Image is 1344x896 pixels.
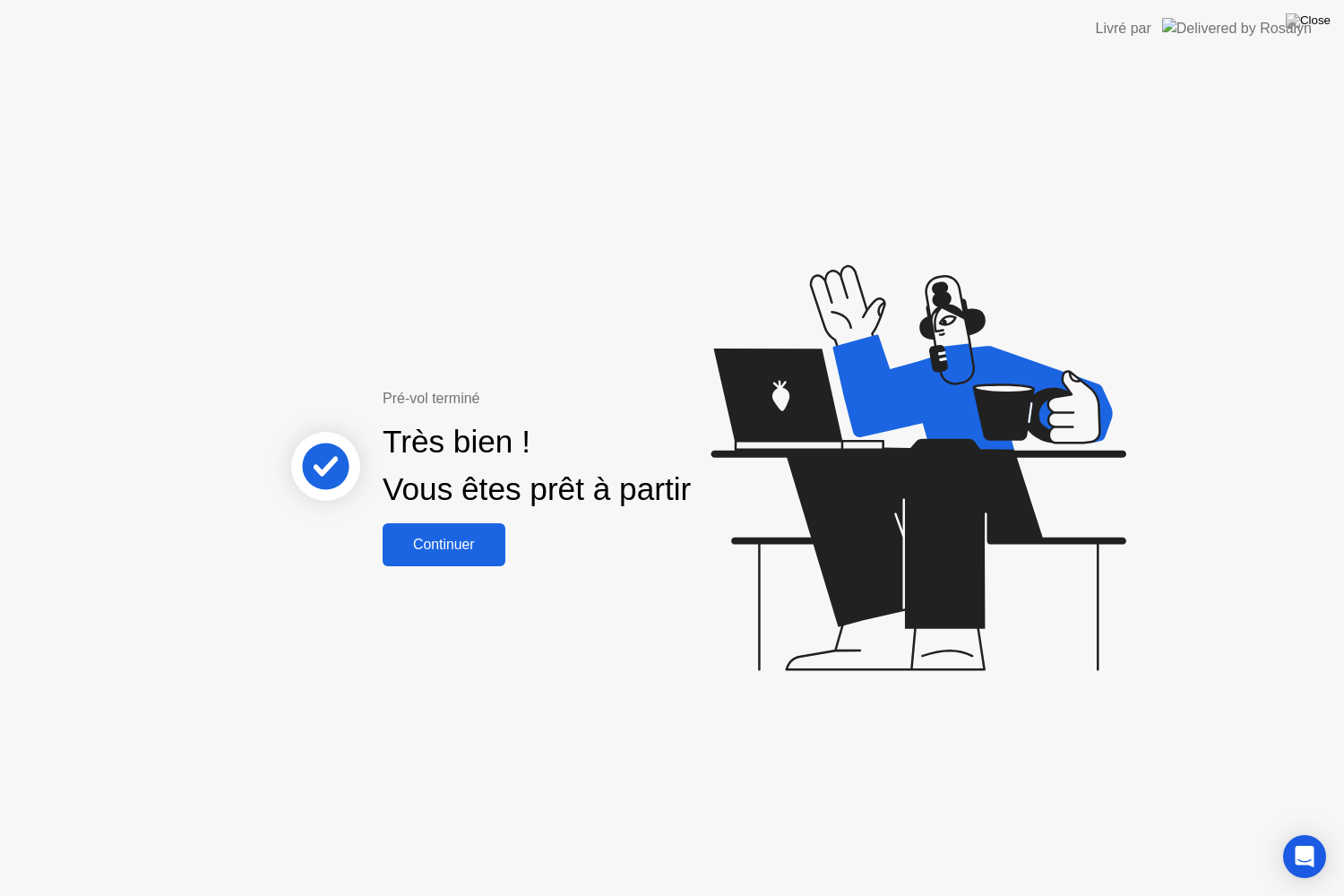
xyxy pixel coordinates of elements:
[1096,18,1151,39] div: Livré par
[383,523,505,566] button: Continuer
[1162,18,1312,39] img: Delivered by Rosalyn
[1283,835,1326,878] div: Open Intercom Messenger
[383,418,691,513] div: Très bien ! Vous êtes prêt à partir
[1286,13,1331,28] img: Close
[388,537,500,553] div: Continuer
[383,388,753,409] div: Pré-vol terminé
